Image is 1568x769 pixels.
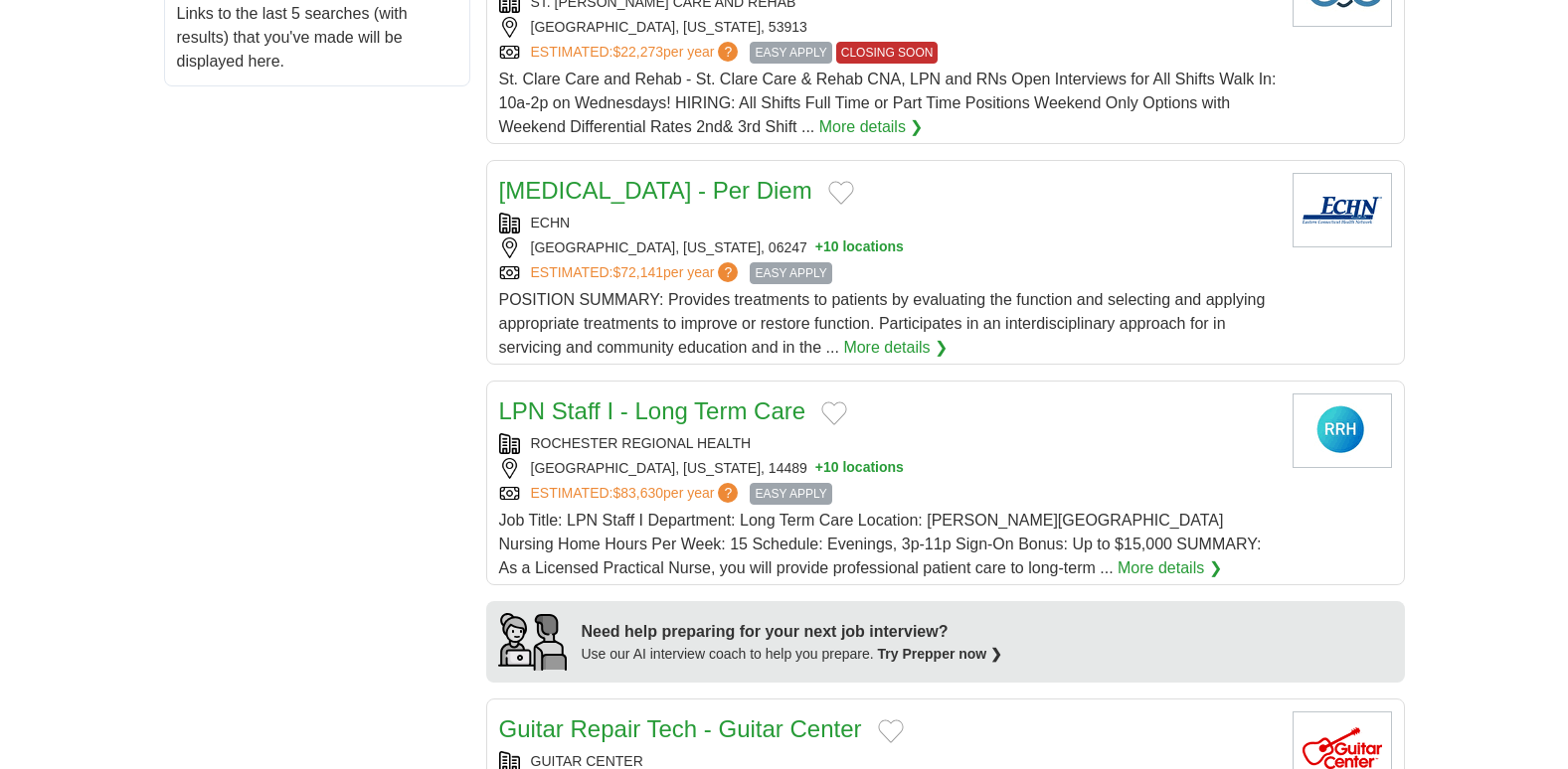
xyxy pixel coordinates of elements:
[815,237,904,258] button: +10 locations
[177,2,457,74] p: Links to the last 5 searches (with results) that you've made will be displayed here.
[612,264,663,280] span: $72,141
[843,336,948,360] a: More details ❯
[612,44,663,60] span: $22,273
[815,458,823,479] span: +
[499,71,1277,135] span: St. Clare Care and Rehab - St. Clare Care & Rehab CNA, LPN and RNs Open Interviews for All Shifts...
[718,42,738,62] span: ?
[750,42,831,64] span: EASY APPLY
[815,237,823,258] span: +
[718,483,738,503] span: ?
[750,262,831,284] span: EASY APPLY
[582,644,1003,665] div: Use our AI interview coach to help you prepare.
[836,42,939,64] span: CLOSING SOON
[819,115,924,139] a: More details ❯
[531,753,643,769] a: GUITAR CENTER
[1293,173,1392,247] img: ECHN logo
[718,262,738,282] span: ?
[531,435,752,451] a: ROCHESTER REGIONAL HEALTH
[499,512,1262,576] span: Job Title: LPN Staff I Department: Long Term Care Location: [PERSON_NAME][GEOGRAPHIC_DATA] Nursin...
[531,42,743,64] a: ESTIMATED:$22,273per year?
[531,483,743,505] a: ESTIMATED:$83,630per year?
[499,17,1277,38] div: [GEOGRAPHIC_DATA], [US_STATE], 53913
[499,177,812,204] a: [MEDICAL_DATA] - Per Diem
[878,646,1003,662] a: Try Prepper now ❯
[1293,393,1392,468] img: Rochester Regional Health logo
[612,485,663,501] span: $83,630
[828,181,854,205] button: Add to favorite jobs
[531,215,571,231] a: ECHN
[750,483,831,505] span: EASY APPLY
[531,262,743,284] a: ESTIMATED:$72,141per year?
[582,620,1003,644] div: Need help preparing for your next job interview?
[499,291,1266,356] span: POSITION SUMMARY: Provides treatments to patients by evaluating the function and selecting and ap...
[499,237,1277,258] div: [GEOGRAPHIC_DATA], [US_STATE], 06247
[499,458,1277,479] div: [GEOGRAPHIC_DATA], [US_STATE], 14489
[499,397,806,424] a: LPN Staff I - Long Term Care
[821,401,847,425] button: Add to favorite jobs
[815,458,904,479] button: +10 locations
[499,715,862,742] a: Guitar Repair Tech - Guitar Center
[878,719,904,743] button: Add to favorite jobs
[1118,556,1222,580] a: More details ❯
